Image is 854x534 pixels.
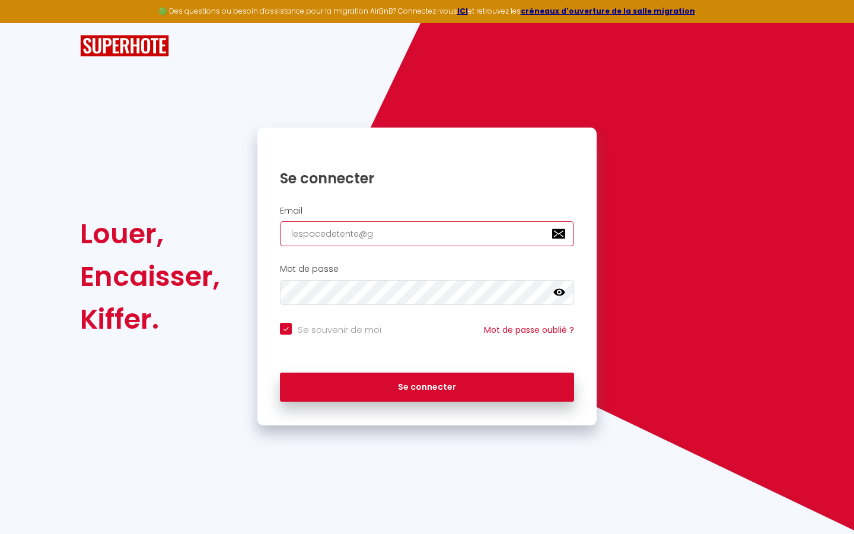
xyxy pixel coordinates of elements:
[9,5,45,40] button: Ouvrir le widget de chat LiveChat
[280,206,574,216] h2: Email
[80,212,220,255] div: Louer,
[80,298,220,341] div: Kiffer.
[280,221,574,246] input: Ton Email
[280,373,574,402] button: Se connecter
[80,255,220,298] div: Encaisser,
[280,169,574,187] h1: Se connecter
[457,6,468,16] a: ICI
[484,324,574,336] a: Mot de passe oublié ?
[521,6,695,16] a: créneaux d'ouverture de la salle migration
[280,264,574,274] h2: Mot de passe
[80,35,169,57] img: SuperHote logo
